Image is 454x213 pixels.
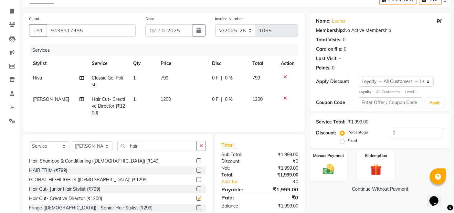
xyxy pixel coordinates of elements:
[316,99,359,106] div: Coupon Code
[208,56,248,71] th: Disc
[319,163,338,176] img: _cash.svg
[221,75,222,81] span: |
[161,75,168,81] span: 799
[29,205,153,211] div: Fringe ([DEMOGRAPHIC_DATA]) - Senior Hair Stylist (₹299)
[316,37,342,43] div: Total Visits:
[29,176,148,183] div: GLOBAL HIGHLIGHTS ([DEMOGRAPHIC_DATA]) (₹1299)
[260,203,303,209] div: ₹1,999.00
[260,186,303,193] div: ₹1,999.00
[311,186,449,193] a: Continue Without Payment
[225,96,233,103] span: 0 %
[260,151,303,158] div: ₹1,999.00
[426,98,444,108] button: Apply
[313,153,344,159] label: Manual Payment
[260,172,303,178] div: ₹1,999.00
[92,75,123,88] span: Classic Gel Polish
[359,89,444,95] div: All Customers → Level 1
[316,27,344,34] div: Membership:
[260,165,303,172] div: ₹1,999.00
[212,96,218,103] span: 0 F
[316,130,336,136] div: Discount:
[212,75,218,81] span: 0 F
[316,78,359,85] div: Apply Discount
[260,194,303,201] div: ₹0
[344,46,346,53] div: 0
[161,96,171,102] span: 1200
[29,16,39,22] label: Client
[216,172,260,178] div: Total:
[427,187,448,207] iframe: chat widget
[29,56,88,71] th: Stylist
[47,24,136,37] input: Search by Name/Mobile/Email/Code
[133,75,136,81] span: 1
[133,96,136,102] span: 1
[316,65,331,71] div: Points:
[29,167,67,174] div: HAIR TRIM (₹799)
[216,186,260,193] div: Payable:
[252,75,260,81] span: 799
[92,96,125,116] span: Hair Cut- Creative Director (₹1200)
[216,203,260,209] div: Balance :
[260,158,303,165] div: ₹0
[215,16,243,22] label: Invoice Number
[129,56,157,71] th: Qty
[332,65,334,71] div: 0
[316,18,331,25] div: Name:
[216,158,260,165] div: Discount:
[348,119,368,125] div: ₹1,999.00
[316,46,343,53] div: Card on file:
[316,55,338,62] div: Last Visit:
[332,18,345,25] a: Leena
[343,37,345,43] div: 0
[221,96,222,103] span: |
[117,141,197,151] input: Search or Scan
[347,129,368,135] label: Percentage
[248,56,277,71] th: Total
[347,138,357,144] label: Fixed
[339,55,341,62] div: -
[33,75,42,81] span: Riya
[157,56,208,71] th: Price
[216,178,267,185] a: Add Tip
[367,163,385,177] img: _gift.svg
[216,165,260,172] div: Net:
[216,194,260,201] div: Paid:
[30,44,303,56] div: Services
[145,16,154,22] label: Date
[29,195,102,202] div: Hair Cut- Creative Director (₹1200)
[359,97,423,107] input: Enter Offer / Coupon Code
[316,27,444,34] div: No Active Membership
[359,90,376,94] strong: Loyalty →
[29,186,100,193] div: Hair Cut- Junior Hair Stylist (₹799)
[29,24,47,37] button: +91
[88,56,129,71] th: Service
[365,153,387,159] label: Redemption
[33,96,69,102] span: [PERSON_NAME]
[29,158,160,165] div: Hair-Shampoo & Conditioning ([DEMOGRAPHIC_DATA]) (₹149)
[316,119,345,125] div: Service Total:
[225,75,233,81] span: 0 %
[252,96,263,102] span: 1200
[216,151,260,158] div: Sub Total:
[277,56,298,71] th: Action
[267,178,303,185] div: ₹0
[221,142,236,148] span: Total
